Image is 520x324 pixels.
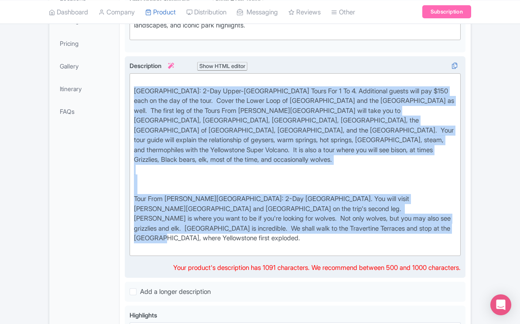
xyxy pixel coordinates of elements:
span: Highlights [130,311,157,319]
a: Subscription [422,5,471,18]
span: Add a longer description [140,287,211,296]
a: Gallery [51,56,117,76]
div: Open Intercom Messenger [490,294,511,315]
div: Your product's description has 1091 characters. We recommend between 500 and 1000 characters. [173,263,461,273]
a: Pricing [51,34,117,53]
div: Show HTML editor [197,62,247,71]
div: [GEOGRAPHIC_DATA]: 2-Day Upper-[GEOGRAPHIC_DATA] Tours For 1 To 4. Additional guests will pay $15... [134,76,456,253]
span: Description [130,62,175,69]
a: Itinerary [51,79,117,99]
a: FAQs [51,102,117,121]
